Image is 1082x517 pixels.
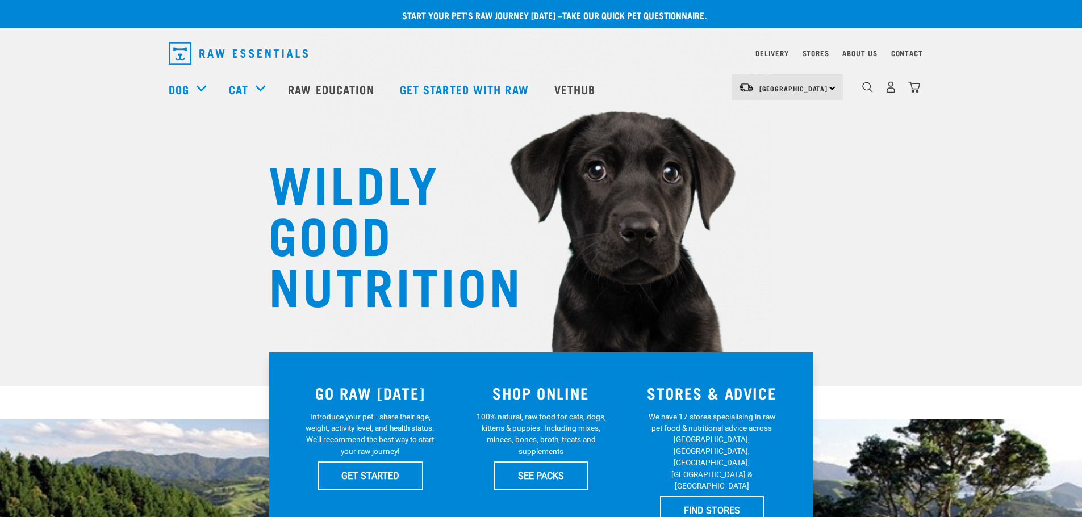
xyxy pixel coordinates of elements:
[891,51,923,55] a: Contact
[229,81,248,98] a: Cat
[842,51,877,55] a: About Us
[169,42,308,65] img: Raw Essentials Logo
[738,82,754,93] img: van-moving.png
[494,461,588,490] a: SEE PACKS
[759,86,828,90] span: [GEOGRAPHIC_DATA]
[645,411,779,492] p: We have 17 stores specialising in raw pet food & nutritional advice across [GEOGRAPHIC_DATA], [GE...
[388,66,543,112] a: Get started with Raw
[908,81,920,93] img: home-icon@2x.png
[885,81,897,93] img: user.png
[543,66,610,112] a: Vethub
[562,12,707,18] a: take our quick pet questionnaire.
[169,81,189,98] a: Dog
[803,51,829,55] a: Stores
[862,82,873,93] img: home-icon-1@2x.png
[277,66,388,112] a: Raw Education
[303,411,437,457] p: Introduce your pet—share their age, weight, activity level, and health status. We'll recommend th...
[633,384,791,402] h3: STORES & ADVICE
[318,461,423,490] a: GET STARTED
[462,384,620,402] h3: SHOP ONLINE
[160,37,923,69] nav: dropdown navigation
[474,411,608,457] p: 100% natural, raw food for cats, dogs, kittens & puppies. Including mixes, minces, bones, broth, ...
[292,384,449,402] h3: GO RAW [DATE]
[269,156,496,309] h1: WILDLY GOOD NUTRITION
[755,51,788,55] a: Delivery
